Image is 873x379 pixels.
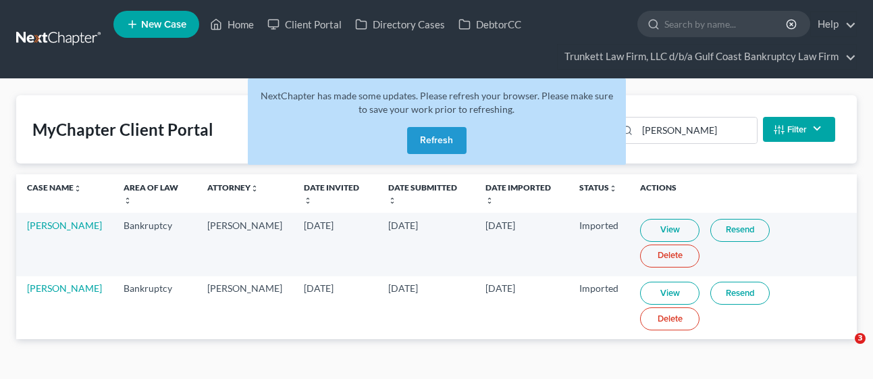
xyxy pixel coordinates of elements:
[250,184,259,193] i: unfold_more
[568,276,629,339] td: Imported
[304,220,334,231] span: [DATE]
[485,220,515,231] span: [DATE]
[196,276,293,339] td: [PERSON_NAME]
[27,282,102,294] a: [PERSON_NAME]
[452,12,528,36] a: DebtorCC
[811,12,856,36] a: Help
[141,20,186,30] span: New Case
[74,184,82,193] i: unfold_more
[304,182,359,204] a: Date Invitedunfold_more
[763,117,835,142] button: Filter
[637,118,757,143] input: Search...
[113,213,196,276] td: Bankruptcy
[640,307,699,330] a: Delete
[32,119,213,141] div: MyChapter Client Portal
[304,197,312,205] i: unfold_more
[664,11,788,36] input: Search by name...
[388,282,418,294] span: [DATE]
[640,245,699,268] a: Delete
[407,127,467,154] button: Refresh
[640,282,699,305] a: View
[196,213,293,276] td: [PERSON_NAME]
[485,197,494,205] i: unfold_more
[388,197,396,205] i: unfold_more
[261,12,348,36] a: Client Portal
[207,182,259,193] a: Attorneyunfold_more
[124,182,178,204] a: Area of Lawunfold_more
[855,333,866,344] span: 3
[609,184,617,193] i: unfold_more
[710,282,770,305] a: Resend
[261,90,613,115] span: NextChapter has made some updates. Please refresh your browser. Please make sure to save your wor...
[388,182,457,204] a: Date Submittedunfold_more
[629,174,857,213] th: Actions
[203,12,261,36] a: Home
[568,213,629,276] td: Imported
[113,276,196,339] td: Bankruptcy
[348,12,452,36] a: Directory Cases
[124,197,132,205] i: unfold_more
[640,219,699,242] a: View
[304,282,334,294] span: [DATE]
[558,45,856,69] a: Trunkett Law Firm, LLC d/b/a Gulf Coast Bankruptcy Law Firm
[485,182,551,204] a: Date Importedunfold_more
[827,333,859,365] iframe: Intercom live chat
[710,219,770,242] a: Resend
[485,282,515,294] span: [DATE]
[27,182,82,193] a: Case Nameunfold_more
[388,220,418,231] span: [DATE]
[579,182,617,193] a: Statusunfold_more
[27,220,102,231] a: [PERSON_NAME]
